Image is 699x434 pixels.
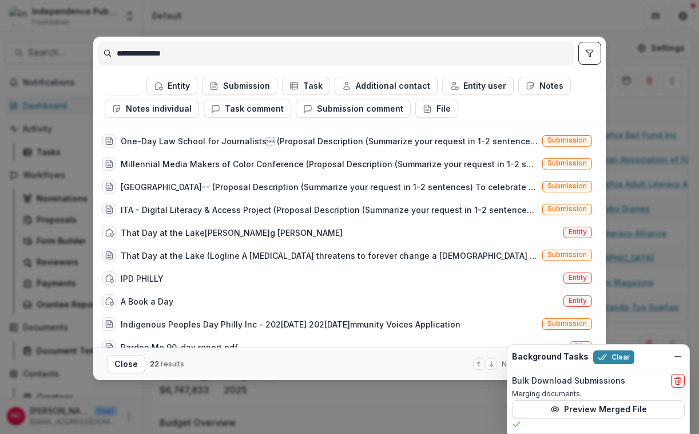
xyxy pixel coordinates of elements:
[512,389,685,399] p: Merging documents.
[121,318,460,330] div: Indigenous Peoples Day Philly Inc - 202[DATE] 202[DATE]mmunity Voices Application
[547,319,587,328] span: Submission
[547,136,587,144] span: Submission
[442,77,514,95] button: Entity user
[512,400,685,419] button: Preview Merged File
[569,274,587,282] span: Entity
[121,227,343,239] div: That Day at the Lake[PERSON_NAME]g [PERSON_NAME]
[204,100,291,118] button: Task comment
[121,341,238,353] div: Pardon Me 90-day report.pdf
[512,352,589,362] h2: Background Tasks
[105,100,199,118] button: Notes individual
[105,77,142,95] button: All
[547,205,587,213] span: Submission
[547,251,587,259] span: Submission
[569,297,587,305] span: Entity
[121,135,538,147] div: One-Day Law School for Journalists (Proposal Description (Summarize your request in 1-2 sentence...
[569,228,587,236] span: Entity
[547,182,587,190] span: Submission
[296,100,411,118] button: Submission comment
[671,374,685,388] button: delete
[121,273,164,285] div: IPD PHILLY
[578,42,601,65] button: toggle filters
[146,77,197,95] button: Entity
[512,376,625,386] h2: Bulk Download Submissions
[671,350,685,364] button: Dismiss
[415,100,458,118] button: File
[150,360,159,368] span: 22
[518,77,571,95] button: Notes
[335,77,438,95] button: Additional contact
[121,295,173,307] div: A Book a Day
[107,355,145,373] button: Close
[121,250,538,262] div: That Day at the Lake (Logline A [MEDICAL_DATA] threatens to forever change a [DEMOGRAPHIC_DATA] c...
[502,359,532,369] span: Navigate
[202,77,277,95] button: Submission
[121,204,538,216] div: ITA - Digital Literacy & Access Project (Proposal Description (Summarize your request in 1-2 sent...
[161,360,184,368] span: results
[121,181,538,193] div: [GEOGRAPHIC_DATA]-- (Proposal Description (Summarize your request in 1-2 sentences) To celebrate ...
[547,159,587,167] span: Submission
[121,158,538,170] div: Millennial Media Makers of Color Conference (Proposal Description (Summarize your request in 1-2 ...
[593,350,634,364] button: Clear
[575,342,587,350] span: File
[282,77,330,95] button: Task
